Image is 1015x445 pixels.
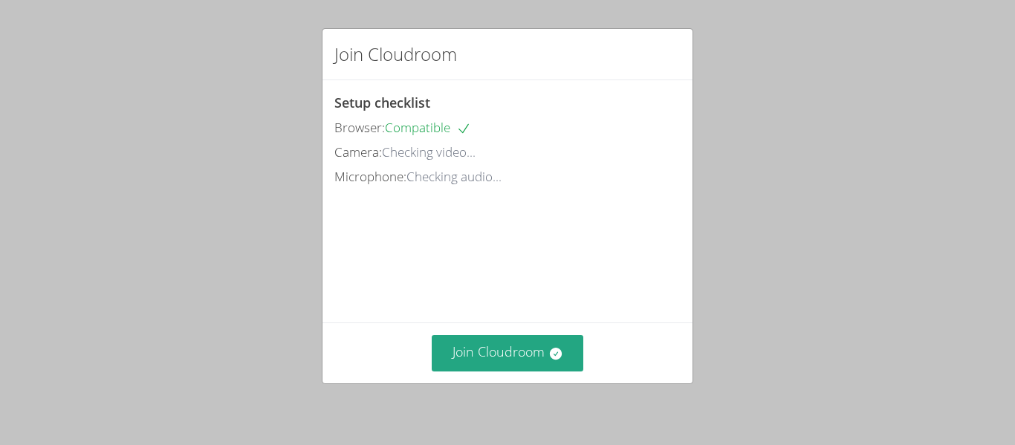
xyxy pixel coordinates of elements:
[382,143,476,160] span: Checking video...
[406,168,502,185] span: Checking audio...
[334,94,430,111] span: Setup checklist
[334,168,406,185] span: Microphone:
[334,119,385,136] span: Browser:
[334,143,382,160] span: Camera:
[334,41,457,68] h2: Join Cloudroom
[385,119,471,136] span: Compatible
[432,335,584,371] button: Join Cloudroom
